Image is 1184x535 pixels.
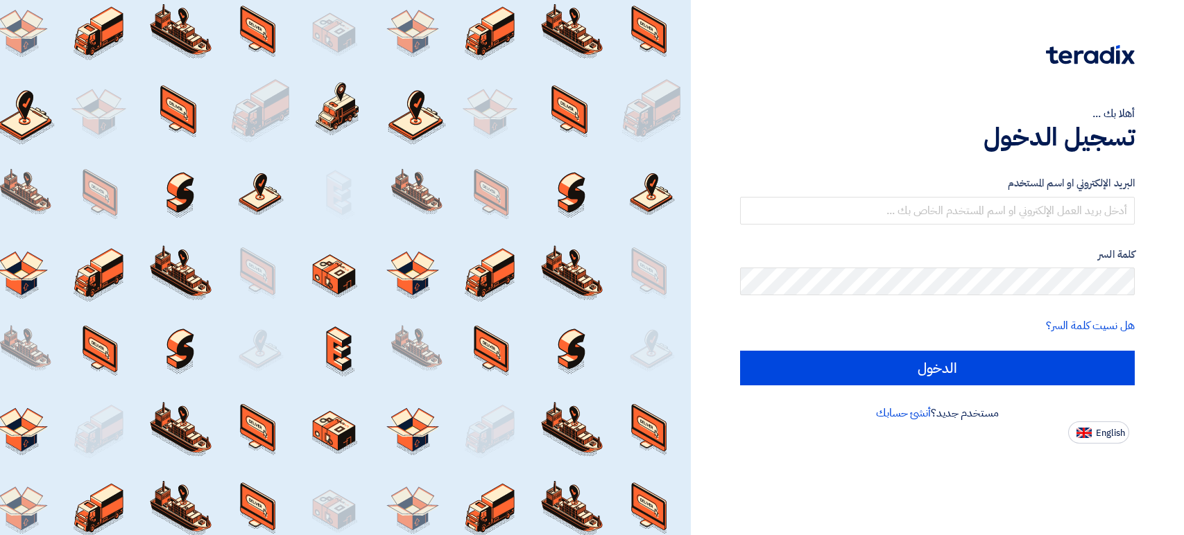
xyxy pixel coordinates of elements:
[740,247,1135,263] label: كلمة السر
[876,405,931,421] a: أنشئ حسابك
[1076,428,1092,438] img: en-US.png
[740,405,1135,421] div: مستخدم جديد؟
[740,175,1135,191] label: البريد الإلكتروني او اسم المستخدم
[740,122,1135,152] h1: تسجيل الدخول
[1046,45,1135,64] img: Teradix logo
[1068,421,1129,444] button: English
[740,351,1135,385] input: الدخول
[1046,317,1135,334] a: هل نسيت كلمة السر؟
[740,105,1135,122] div: أهلا بك ...
[1096,428,1125,438] span: English
[740,197,1135,225] input: أدخل بريد العمل الإلكتروني او اسم المستخدم الخاص بك ...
